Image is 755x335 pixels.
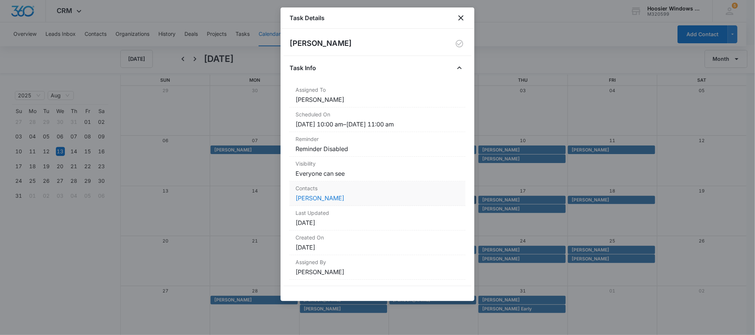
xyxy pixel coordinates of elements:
[290,255,465,280] div: Assigned By[PERSON_NAME]
[296,86,459,94] dt: Assigned To
[290,13,325,22] h1: Task Details
[296,135,459,143] dt: Reminder
[290,63,316,72] h4: Task Info
[296,160,459,167] dt: Visibility
[296,110,459,118] dt: Scheduled On
[457,13,465,22] button: close
[454,62,465,74] button: Close
[296,243,459,252] dd: [DATE]
[290,132,465,157] div: ReminderReminder Disabled
[296,194,344,202] a: [PERSON_NAME]
[290,38,352,50] h2: [PERSON_NAME]
[296,144,459,153] dd: Reminder Disabled
[290,107,465,132] div: Scheduled On[DATE] 10:00 am–[DATE] 11:00 am
[296,209,459,217] dt: Last Updated
[296,234,459,241] dt: Created On
[296,120,459,129] dd: [DATE] 10:00 am – [DATE] 11:00 am
[290,157,465,181] div: VisibilityEveryone can see
[290,83,465,107] div: Assigned To[PERSON_NAME]
[296,218,459,227] dd: [DATE]
[296,169,459,178] dd: Everyone can see
[296,258,459,266] dt: Assigned By
[290,181,465,206] div: Contacts[PERSON_NAME]
[296,184,459,192] dt: Contacts
[296,267,459,276] dd: [PERSON_NAME]
[290,231,465,255] div: Created On[DATE]
[290,206,465,231] div: Last Updated[DATE]
[296,95,459,104] dd: [PERSON_NAME]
